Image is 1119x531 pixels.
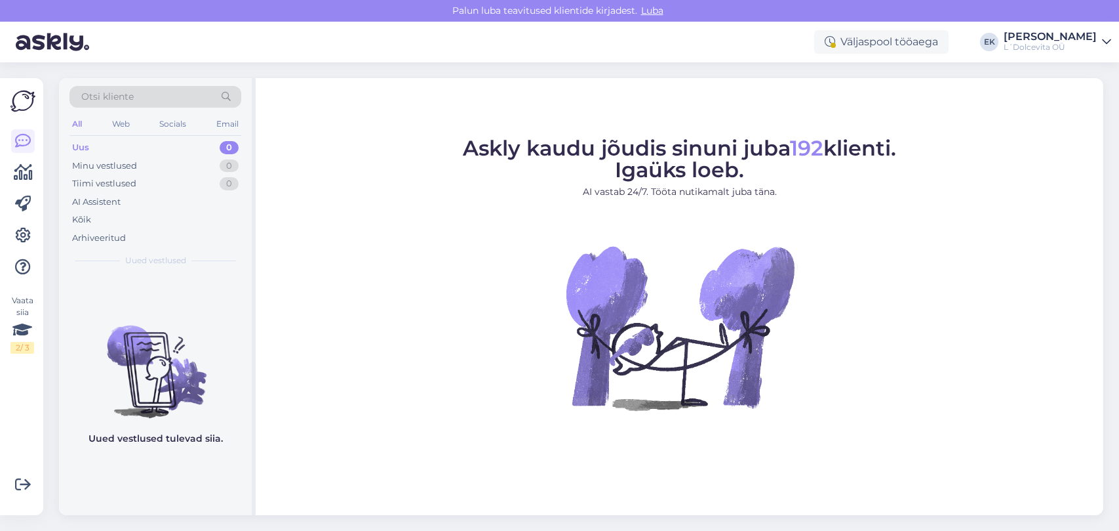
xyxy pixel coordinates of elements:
div: Väljaspool tööaega [814,30,949,54]
img: No Chat active [562,209,798,446]
span: Askly kaudu jõudis sinuni juba klienti. Igaüks loeb. [463,135,896,182]
div: AI Assistent [72,196,121,209]
img: No chats [59,302,252,420]
div: Email [214,116,241,133]
p: AI vastab 24/7. Tööta nutikamalt juba täna. [463,185,896,199]
div: [PERSON_NAME] [1004,32,1097,42]
img: Askly Logo [10,89,35,114]
div: Minu vestlused [72,159,137,173]
div: 0 [220,177,239,190]
span: Luba [637,5,667,16]
div: 0 [220,141,239,154]
div: All [69,116,85,133]
div: Socials [157,116,189,133]
div: EK [980,33,998,51]
p: Uued vestlused tulevad siia. [88,432,223,446]
div: Tiimi vestlused [72,177,136,190]
span: Uued vestlused [125,255,186,266]
span: Otsi kliente [81,90,134,104]
div: Web [109,116,132,133]
a: [PERSON_NAME]L´Dolcevita OÜ [1004,32,1111,53]
div: Kõik [72,213,91,226]
div: 2 / 3 [10,342,34,354]
span: 192 [790,135,823,161]
div: 0 [220,159,239,173]
div: L´Dolcevita OÜ [1004,42,1097,53]
div: Vaata siia [10,295,34,354]
div: Uus [72,141,89,154]
div: Arhiveeritud [72,232,126,245]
